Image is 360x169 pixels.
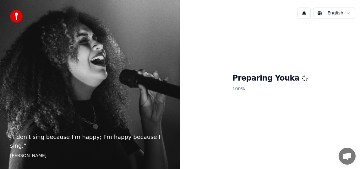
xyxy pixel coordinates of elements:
div: Open chat [339,148,356,165]
footer: [PERSON_NAME] [10,153,170,159]
p: 100 % [232,83,308,95]
h1: Preparing Youka [232,73,308,83]
img: youka [10,10,23,23]
p: “ I don't sing because I'm happy; I'm happy because I sing. ” [10,133,170,150]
